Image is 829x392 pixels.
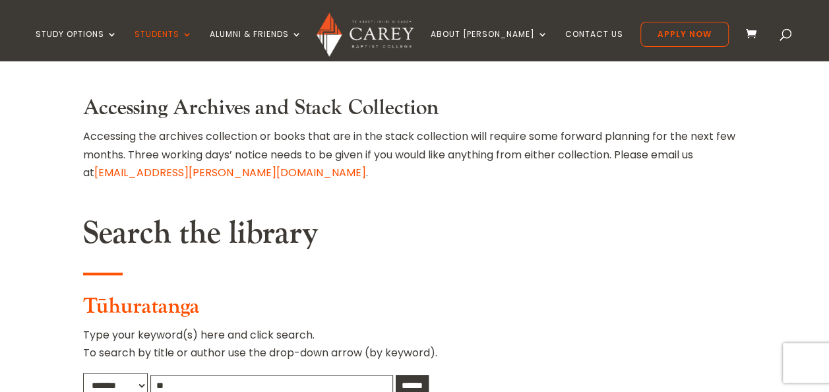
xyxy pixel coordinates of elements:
h2: Search the library [83,214,747,259]
a: Alumni & Friends [210,30,302,61]
p: Accessing the archives collection or books that are in the stack collection will require some for... [83,127,747,181]
h3: Tūhuratanga [83,294,747,326]
a: Students [135,30,193,61]
a: [EMAIL_ADDRESS][PERSON_NAME][DOMAIN_NAME] [94,165,366,180]
p: Type your keyword(s) here and click search. To search by title or author use the drop-down arrow ... [83,326,747,372]
h3: Accessing Archives and Stack Collection [83,96,747,127]
a: Contact Us [565,30,623,61]
img: Carey Baptist College [317,13,414,57]
a: About [PERSON_NAME] [431,30,548,61]
a: Apply Now [640,22,729,47]
a: Study Options [36,30,117,61]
